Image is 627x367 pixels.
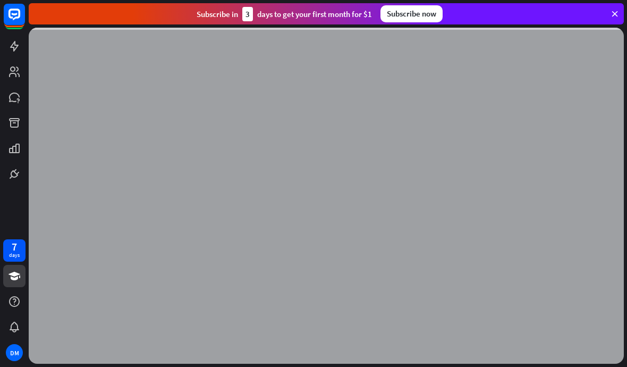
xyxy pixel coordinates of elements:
div: days [9,252,20,259]
div: DM [6,344,23,361]
div: 3 [242,7,253,21]
div: Subscribe now [380,5,443,22]
div: Subscribe in days to get your first month for $1 [197,7,372,21]
div: 7 [12,242,17,252]
a: 7 days [3,239,26,262]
